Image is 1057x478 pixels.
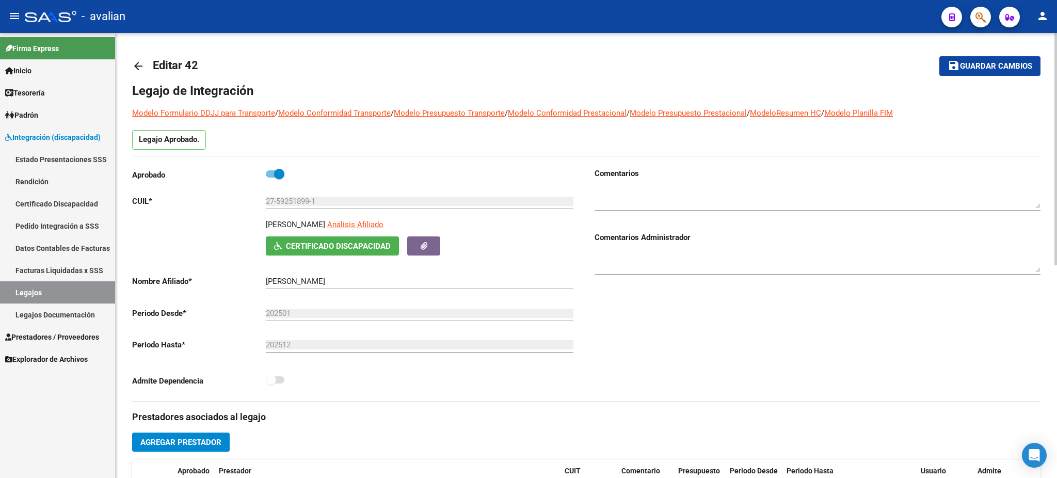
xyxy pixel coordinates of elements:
[132,83,1040,99] h1: Legajo de Integración
[266,236,399,256] button: Certificado Discapacidad
[750,108,821,118] a: ModeloResumen HC
[394,108,505,118] a: Modelo Presupuesto Transporte
[140,438,221,447] span: Agregar Prestador
[266,219,325,230] p: [PERSON_NAME]
[5,354,88,365] span: Explorador de Archivos
[132,410,1040,424] h3: Prestadores asociados al legajo
[132,433,230,452] button: Agregar Prestador
[132,196,266,207] p: CUIL
[286,242,391,251] span: Certificado Discapacidad
[132,169,266,181] p: Aprobado
[8,10,21,22] mat-icon: menu
[595,232,1040,243] h3: Comentarios Administrador
[132,130,206,150] p: Legajo Aprobado.
[132,276,266,287] p: Nombre Afiliado
[178,467,210,475] span: Aprobado
[219,467,251,475] span: Prestador
[5,109,38,121] span: Padrón
[824,108,893,118] a: Modelo Planilla FIM
[621,467,660,475] span: Comentario
[730,467,778,475] span: Periodo Desde
[595,168,1040,179] h3: Comentarios
[787,467,834,475] span: Periodo Hasta
[132,308,266,319] p: Periodo Desde
[278,108,391,118] a: Modelo Conformidad Transporte
[508,108,627,118] a: Modelo Conformidad Prestacional
[153,59,198,72] span: Editar 42
[327,220,383,229] span: Análisis Afiliado
[948,59,960,72] mat-icon: save
[5,87,45,99] span: Tesorería
[132,375,266,387] p: Admite Dependencia
[82,5,125,28] span: - avalian
[565,467,581,475] span: CUIT
[132,60,145,72] mat-icon: arrow_back
[1036,10,1049,22] mat-icon: person
[630,108,747,118] a: Modelo Presupuesto Prestacional
[960,62,1032,71] span: Guardar cambios
[132,108,275,118] a: Modelo Formulario DDJJ para Transporte
[678,467,720,475] span: Presupuesto
[132,339,266,350] p: Periodo Hasta
[5,331,99,343] span: Prestadores / Proveedores
[5,43,59,54] span: Firma Express
[921,467,946,475] span: Usuario
[5,132,101,143] span: Integración (discapacidad)
[5,65,31,76] span: Inicio
[939,56,1040,75] button: Guardar cambios
[1022,443,1047,468] div: Open Intercom Messenger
